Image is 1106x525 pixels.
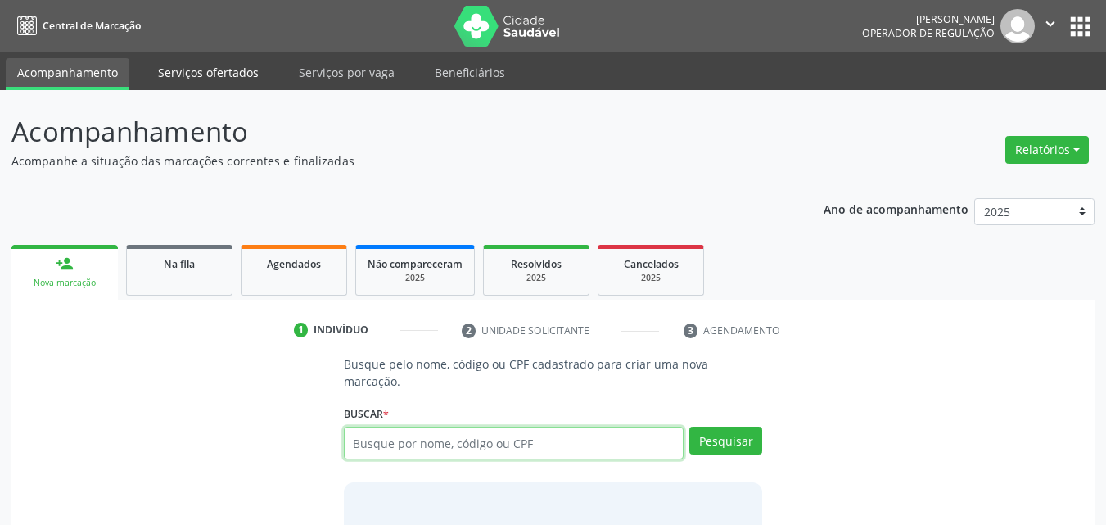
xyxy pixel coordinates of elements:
a: Serviços ofertados [147,58,270,87]
button: Pesquisar [689,427,762,455]
div: Indivíduo [314,323,368,337]
p: Acompanhamento [11,111,770,152]
div: 2025 [495,272,577,284]
div: 2025 [610,272,692,284]
span: Não compareceram [368,257,463,271]
p: Busque pelo nome, código ou CPF cadastrado para criar uma nova marcação. [344,355,763,390]
div: Nova marcação [23,277,106,289]
div: 2025 [368,272,463,284]
span: Cancelados [624,257,679,271]
span: Central de Marcação [43,19,141,33]
span: Operador de regulação [862,26,995,40]
a: Serviços por vaga [287,58,406,87]
div: 1 [294,323,309,337]
button: Relatórios [1005,136,1089,164]
a: Central de Marcação [11,12,141,39]
img: img [1000,9,1035,43]
span: Resolvidos [511,257,562,271]
p: Acompanhe a situação das marcações correntes e finalizadas [11,152,770,170]
span: Na fila [164,257,195,271]
p: Ano de acompanhamento [824,198,968,219]
input: Busque por nome, código ou CPF [344,427,684,459]
button:  [1035,9,1066,43]
div: person_add [56,255,74,273]
a: Beneficiários [423,58,517,87]
div: [PERSON_NAME] [862,12,995,26]
button: apps [1066,12,1095,41]
span: Agendados [267,257,321,271]
i:  [1041,15,1059,33]
a: Acompanhamento [6,58,129,90]
label: Buscar [344,401,389,427]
